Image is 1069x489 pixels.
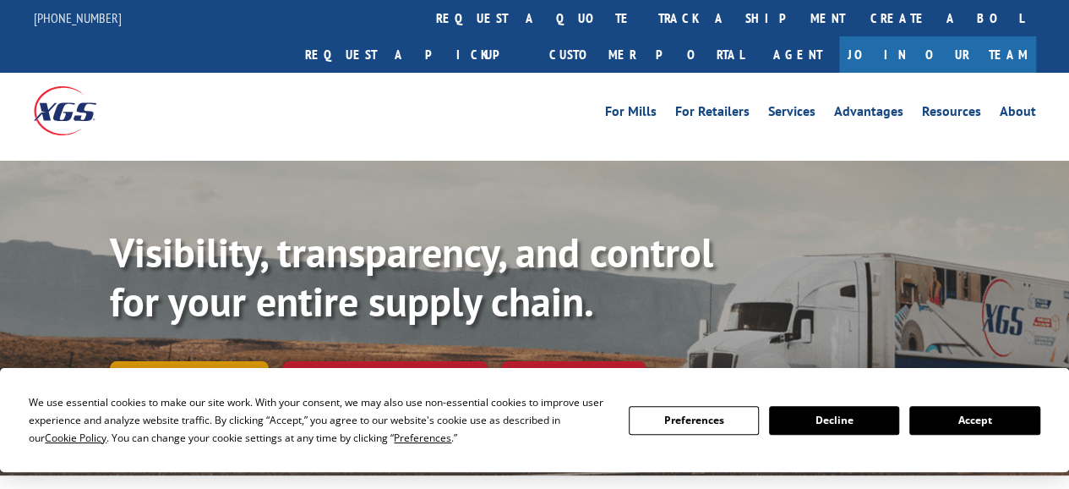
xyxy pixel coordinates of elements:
a: XGS ASSISTANT [501,361,646,398]
a: Advantages [834,105,903,124]
b: Visibility, transparency, and control for your entire supply chain. [110,226,713,327]
button: Preferences [629,406,759,435]
a: Resources [922,105,981,124]
button: Accept [909,406,1039,435]
a: Services [768,105,815,124]
a: For Retailers [675,105,750,124]
a: Join Our Team [839,36,1036,73]
a: Customer Portal [537,36,756,73]
a: For Mills [605,105,657,124]
a: About [1000,105,1036,124]
a: Track shipment [110,361,269,397]
button: Decline [769,406,899,435]
span: Cookie Policy [45,431,106,445]
a: [PHONE_NUMBER] [34,9,122,26]
div: We use essential cookies to make our site work. With your consent, we may also use non-essential ... [29,393,608,447]
a: Agent [756,36,839,73]
span: Preferences [394,431,451,445]
a: Request a pickup [292,36,537,73]
a: Calculate transit time [282,361,488,398]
